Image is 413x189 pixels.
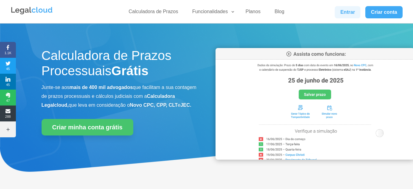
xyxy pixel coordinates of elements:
[271,9,288,17] a: Blog
[365,6,403,18] a: Criar conta
[111,64,148,78] strong: Grátis
[42,119,133,135] a: Criar minha conta grátis
[10,6,53,15] img: Legalcloud Logo
[42,48,197,82] h1: Calculadora de Prazos Processuais
[69,85,133,90] b: mais de 400 mil advogados
[130,102,178,108] b: Novo CPC, CPP, CLT
[180,102,191,108] b: JEC.
[242,9,264,17] a: Planos
[189,9,235,17] a: Funcionalidades
[42,94,175,108] b: Calculadora Legalcloud,
[10,11,53,16] a: Logo da Legalcloud
[125,9,182,17] a: Calculadora de Prazos
[335,6,360,18] a: Entrar
[42,83,197,109] p: Junte-se aos que facilitam a sua contagem de prazos processuais e cálculos judiciais com a que le...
